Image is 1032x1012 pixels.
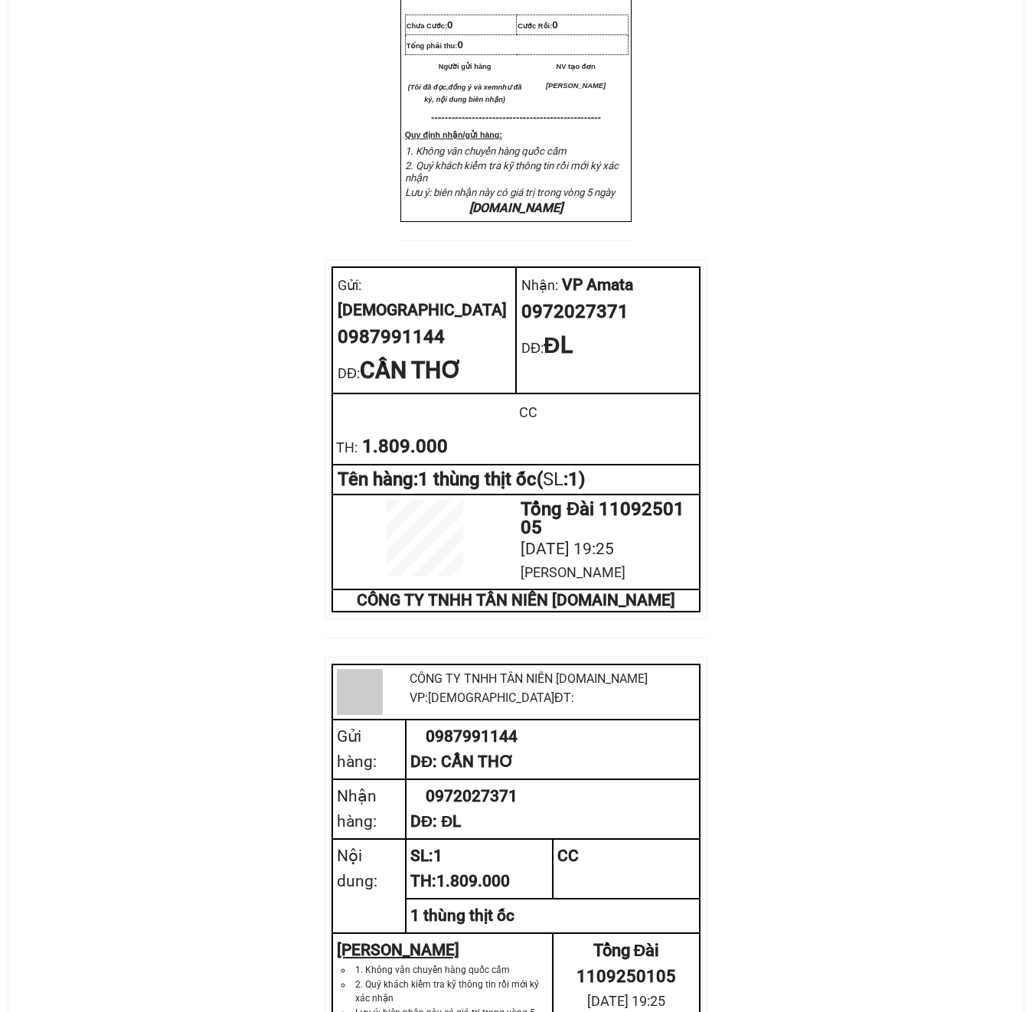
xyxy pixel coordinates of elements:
[336,439,358,455] span: TH:
[408,83,498,91] em: (Tôi đã đọc,đồng ý và xem
[518,22,557,30] span: Cước Rồi:
[406,899,700,933] td: 1 thùng thịt ốc
[407,42,463,50] span: Tổng phải thu:
[521,562,694,583] div: [PERSON_NAME]
[332,720,406,779] td: Gửi hàng:
[557,63,596,70] span: NV tạo đơn
[521,273,694,298] div: VP Amata
[406,839,553,899] td: SL: 1
[338,470,694,489] div: Tên hàng: 1 thùng thịt ốc ( : 1 )
[469,201,563,215] em: [DOMAIN_NAME]
[439,63,492,70] span: Người gửi hàng
[410,669,695,688] div: CÔNG TY TNHH TÂN NIÊN [DOMAIN_NAME]
[406,720,700,779] td: 0987991144
[410,688,695,707] div: VP: [DEMOGRAPHIC_DATA] ĐT:
[521,298,694,327] div: 0972027371
[405,160,619,184] span: 2. Quý khách kiểm tra kỹ thông tin rồi mới ký xác nhận
[557,991,695,1012] div: [DATE] 19:25
[410,749,695,775] div: DĐ: CẦN THƠ
[332,779,406,839] td: Nhận hàng:
[431,112,441,123] span: ---
[360,357,462,384] span: CẦN THƠ
[336,433,513,462] div: 1.809.000
[352,978,548,1007] li: 2. Quý khách kiểm tra kỹ thông tin rồi mới ký xác nhận
[543,468,563,490] span: SL
[544,331,573,358] span: ĐL
[337,941,459,959] u: [PERSON_NAME]
[332,589,700,612] td: CÔNG TY TNHH TÂN NIÊN [DOMAIN_NAME]
[521,537,694,562] div: [DATE] 19:25
[546,82,606,90] span: [PERSON_NAME]
[521,277,558,293] span: Nhận:
[557,938,695,991] div: Tổng Đài 1109250105
[521,340,544,356] span: DĐ:
[352,963,548,978] li: 1. Không vân chuyển hàng quốc cấm
[405,187,615,198] span: Lưu ý: biên nhận này có giá trị trong vòng 5 ngày
[557,844,695,869] div: CC
[457,39,462,51] span: 0
[406,779,700,839] td: 0972027371
[424,83,521,103] em: như đã ký, nội dung biên nhận)
[338,277,361,293] span: Gửi:
[410,869,548,894] div: TH: 1.809.000
[338,273,511,323] div: [DEMOGRAPHIC_DATA]
[441,112,601,123] span: -----------------------------------------------
[405,145,567,157] span: 1. Không vân chuyển hàng quốc cấm
[521,500,694,537] div: Tổng Đài 1109250105
[338,365,360,381] span: DĐ:
[410,809,695,834] div: DĐ: ĐL
[519,404,537,420] span: CC
[552,19,557,31] span: 0
[447,19,452,31] span: 0
[338,323,511,352] div: 0987991144
[332,839,406,933] td: Nội dung:
[407,22,453,30] span: Chưa Cước:
[405,130,502,139] strong: Quy định nhận/gửi hàng:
